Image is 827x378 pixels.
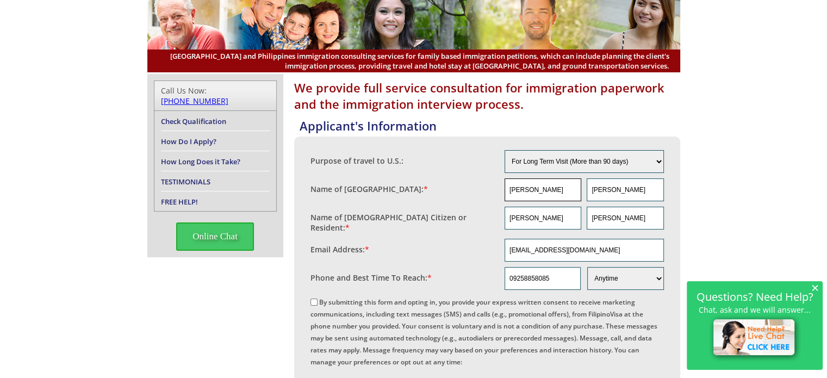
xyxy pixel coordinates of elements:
img: live-chat-icon.png [708,314,801,362]
h2: Questions? Need Help? [692,292,817,301]
input: First Name [505,207,581,230]
a: Check Qualification [161,116,226,126]
select: Phone and Best Reach Time are required. [587,267,663,290]
h1: We provide full service consultation for immigration paperwork and the immigration interview proc... [294,79,680,112]
label: Phone and Best Time To Reach: [310,272,432,283]
h4: Applicant's Information [300,117,680,134]
input: By submitting this form and opting in, you provide your express written consent to receive market... [310,299,318,306]
p: Chat, ask and we will answer... [692,305,817,314]
span: × [811,283,819,292]
a: How Do I Apply? [161,137,216,146]
input: Last Name [587,178,663,201]
label: Purpose of travel to U.S.: [310,156,403,166]
a: TESTIMONIALS [161,177,210,187]
label: Email Address: [310,244,369,255]
input: Email Address [505,239,664,262]
label: Name of [GEOGRAPHIC_DATA]: [310,184,428,194]
a: FREE HELP! [161,197,198,207]
span: Online Chat [176,222,254,251]
input: First Name [505,178,581,201]
a: [PHONE_NUMBER] [161,96,228,106]
label: Name of [DEMOGRAPHIC_DATA] Citizen or Resident: [310,212,494,233]
span: [GEOGRAPHIC_DATA] and Philippines immigration consulting services for family based immigration pe... [158,51,669,71]
a: How Long Does it Take? [161,157,240,166]
input: Last Name [587,207,663,230]
div: Call Us Now: [161,85,270,106]
input: Phone [505,267,581,290]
